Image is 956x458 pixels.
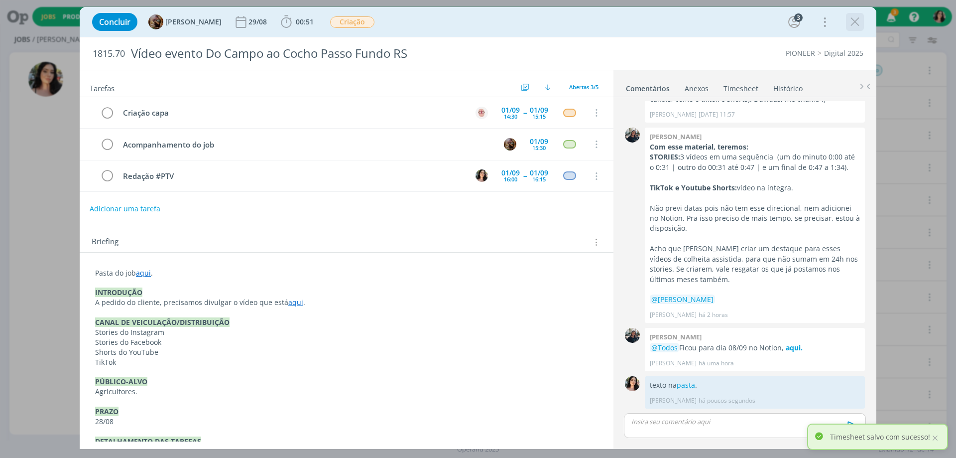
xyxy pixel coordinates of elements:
p: Timesheet salvo com sucesso! [830,432,930,442]
strong: INTRODUÇÃO [95,288,142,297]
img: T [625,376,640,391]
button: 00:51 [278,14,316,30]
img: A [476,107,488,119]
p: Stories do Facebook [95,337,598,347]
img: arrow-down.svg [545,84,551,90]
img: M [625,328,640,343]
span: 1815.70 [93,48,125,59]
div: Vídeo evento Do Campo ao Cocho Passo Fundo RS [127,41,538,66]
div: 15:15 [532,114,546,119]
strong: STORIES: [650,152,680,161]
div: 01/09 [530,107,548,114]
p: Acho que [PERSON_NAME] criar um destaque para esses vídeos de colheita assistida, para que não su... [650,244,860,285]
a: Histórico [773,79,803,94]
p: Não previ datas pois não tem esse direcional, nem adicionei no Notion. Pra isso preciso de mais t... [650,203,860,234]
a: Digital 2025 [824,48,863,58]
span: há 2 horas [699,310,728,319]
span: @Todos [651,343,678,352]
div: 29/08 [248,18,269,25]
div: 01/09 [501,169,520,176]
p: 3 vídeos em uma sequência (um do minuto 0:00 até o 0:31 | outro do 00:31 até 0:47 | e um final de... [650,152,860,172]
p: [PERSON_NAME] [650,359,697,368]
p: Shorts do YouTube [95,347,598,357]
button: A [474,105,489,120]
strong: Com esse material, teremos: [650,142,748,152]
div: 01/09 [530,169,548,176]
div: Acompanhamento do job [119,139,494,151]
div: 01/09 [501,107,520,114]
p: Agricultores. [95,387,598,397]
button: Criação [330,16,375,28]
img: T [476,169,488,182]
div: 3 [794,13,803,22]
strong: PÚBLICO-ALVO [95,377,147,386]
span: -- [523,172,526,179]
button: 3 [786,14,802,30]
a: aqui. [784,343,803,352]
span: Tarefas [90,81,115,93]
strong: DETALHAMENTO DAS TAREFAS [95,437,201,446]
a: Comentários [625,79,670,94]
span: há poucos segundos [699,396,755,405]
div: 16:00 [504,176,517,182]
div: 16:15 [532,176,546,182]
a: aqui [136,268,151,278]
img: A [504,138,516,151]
span: -- [523,109,526,116]
div: Criação capa [119,107,466,119]
span: . [303,298,305,307]
button: T [474,168,489,183]
img: A [148,14,163,29]
p: Stories do Instagram [95,327,598,337]
p: 28/08 [95,417,598,427]
p: [PERSON_NAME] [650,310,697,319]
b: [PERSON_NAME] [650,132,702,141]
button: A[PERSON_NAME] [148,14,222,29]
button: A [502,137,517,152]
div: 01/09 [530,138,548,145]
span: A pedido do cliente, precisamos divulgar o vídeo que está [95,298,288,307]
a: Timesheet [723,79,759,94]
span: Briefing [92,236,119,249]
span: @[PERSON_NAME] [651,295,714,304]
div: Anexos [685,84,709,94]
a: pasta [677,380,695,390]
a: PIONEER [786,48,815,58]
p: [PERSON_NAME] [650,396,697,405]
strong: aqui. [786,343,803,352]
b: [PERSON_NAME] [650,332,702,341]
p: vídeo na íntegra. [650,183,860,193]
img: M [625,128,640,143]
strong: CANAL DE VEICULAÇÃO/DISTRIBUIÇÃO [95,317,230,327]
strong: PRAZO [95,407,119,416]
div: Redação #PTV [119,170,466,182]
p: texto na . [650,380,860,390]
button: Concluir [92,13,137,31]
p: [PERSON_NAME] [650,110,697,119]
p: Ficou para dia 08/09 no Notion, [650,343,860,353]
span: há uma hora [699,359,734,368]
span: [PERSON_NAME] [165,18,222,25]
div: 15:30 [532,145,546,151]
span: Abertas 3/5 [569,83,598,91]
span: Concluir [99,18,130,26]
p: TikTok [95,357,598,367]
span: [DATE] 11:57 [699,110,735,119]
div: dialog [80,7,876,449]
a: aqui [288,298,303,307]
button: Adicionar uma tarefa [89,200,161,218]
p: Pasta do job . [95,268,598,278]
span: 00:51 [296,17,314,26]
strong: TikTok e Youtube Shorts: [650,183,737,192]
div: 14:30 [504,114,517,119]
